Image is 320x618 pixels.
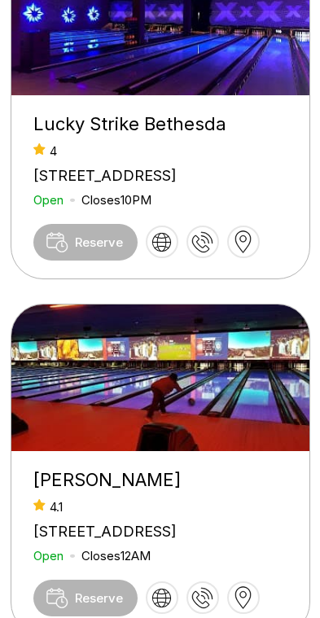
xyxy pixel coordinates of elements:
div: 4.1 [33,499,287,515]
div: 4 [33,143,287,159]
div: [STREET_ADDRESS] [33,523,287,540]
div: [STREET_ADDRESS] [33,167,287,184]
div: Open [33,192,64,208]
div: Lucky Strike Bethesda [33,113,287,135]
div: Open [33,548,64,563]
div: [PERSON_NAME] [33,469,287,491]
img: Bowlero Annandale [11,305,311,451]
div: Closes 12AM [81,548,151,563]
div: Closes 10PM [81,192,151,208]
